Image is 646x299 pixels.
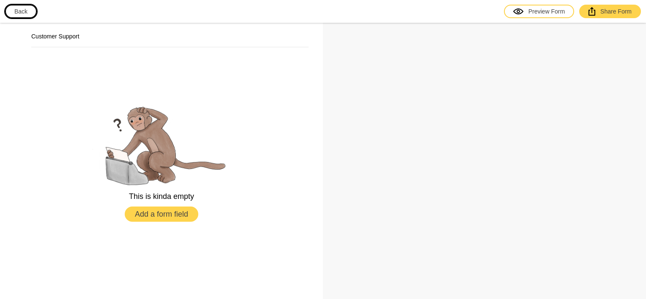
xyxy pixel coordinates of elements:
div: Preview Form [513,7,565,16]
button: Back [5,5,37,18]
p: This is kinda empty [129,191,194,201]
div: Share Form [589,7,632,16]
a: Share Form [579,5,641,18]
button: Add a form field [125,207,198,222]
img: empty.png [85,101,238,186]
a: Preview Form [504,5,574,18]
h2: Customer Support [31,32,309,41]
